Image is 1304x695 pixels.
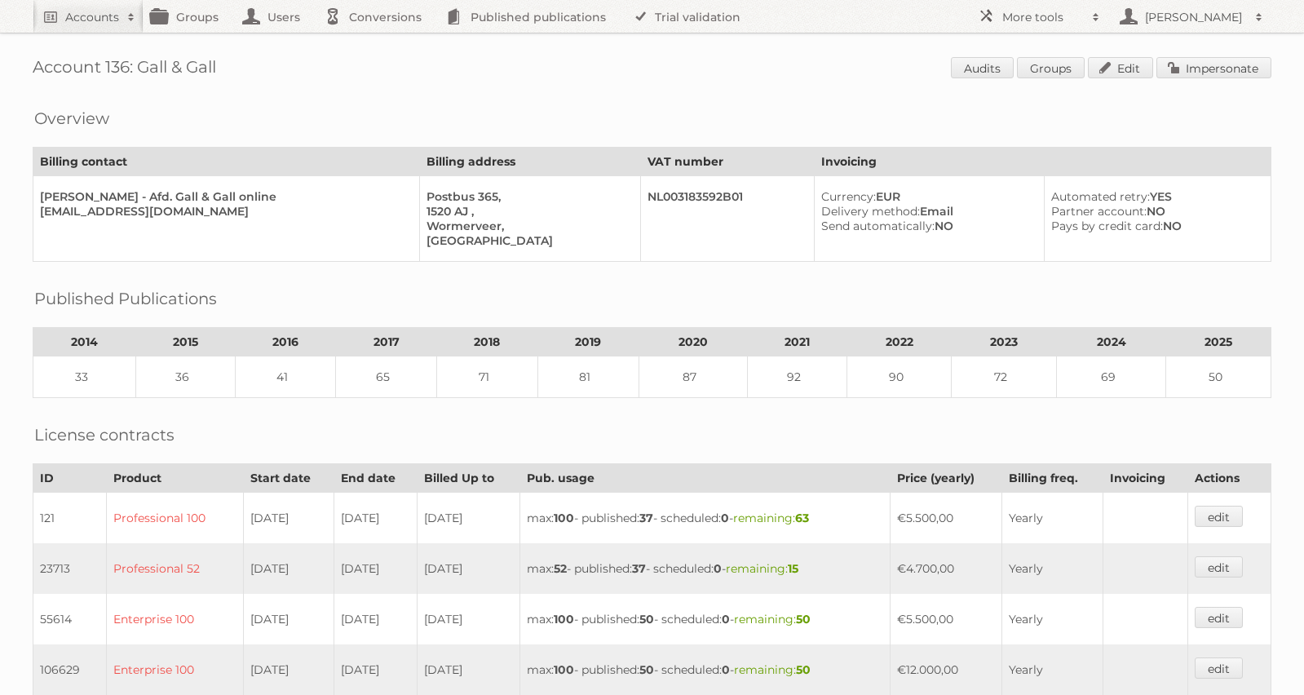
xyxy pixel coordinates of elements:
span: remaining: [733,511,809,525]
strong: 37 [639,511,653,525]
td: [DATE] [418,493,519,544]
a: Impersonate [1156,57,1271,78]
div: NO [1051,204,1258,219]
td: Professional 52 [107,543,244,594]
a: edit [1195,506,1243,527]
strong: 0 [714,561,722,576]
td: NL003183592B01 [640,176,815,262]
td: [DATE] [334,594,418,644]
td: [DATE] [334,493,418,544]
td: €4.700,00 [891,543,1001,594]
td: max: - published: - scheduled: - [519,493,890,544]
td: 55614 [33,594,107,644]
td: max: - published: - scheduled: - [519,644,890,695]
strong: 52 [554,561,567,576]
a: Groups [1017,57,1085,78]
span: Automated retry: [1051,189,1150,204]
td: €5.500,00 [891,493,1001,544]
th: Invoicing [815,148,1271,176]
span: Send automatically: [821,219,935,233]
th: 2017 [336,328,437,356]
th: Pub. usage [519,464,890,493]
span: remaining: [726,561,798,576]
th: Invoicing [1103,464,1188,493]
td: 50 [1166,356,1271,398]
strong: 0 [722,612,730,626]
td: [DATE] [334,543,418,594]
strong: 50 [639,612,654,626]
td: [DATE] [418,594,519,644]
th: Billing contact [33,148,420,176]
td: 23713 [33,543,107,594]
h2: More tools [1002,9,1084,25]
div: 1520 AJ , [427,204,627,219]
td: 121 [33,493,107,544]
th: 2023 [952,328,1057,356]
th: End date [334,464,418,493]
a: Audits [951,57,1014,78]
th: Actions [1187,464,1271,493]
td: max: - published: - scheduled: - [519,594,890,644]
strong: 100 [554,662,574,677]
th: ID [33,464,107,493]
strong: 50 [639,662,654,677]
th: 2016 [235,328,336,356]
td: [DATE] [244,493,334,544]
div: EUR [821,189,1030,204]
th: Start date [244,464,334,493]
span: remaining: [734,612,811,626]
h1: Account 136: Gall & Gall [33,57,1271,82]
span: Partner account: [1051,204,1147,219]
strong: 50 [796,662,811,677]
td: [DATE] [418,644,519,695]
th: 2015 [136,328,235,356]
strong: 100 [554,511,574,525]
a: Edit [1088,57,1153,78]
strong: 37 [632,561,646,576]
a: edit [1195,657,1243,679]
span: Currency: [821,189,876,204]
td: 69 [1057,356,1166,398]
td: 72 [952,356,1057,398]
strong: 0 [721,511,729,525]
th: Product [107,464,244,493]
td: Professional 100 [107,493,244,544]
td: Enterprise 100 [107,594,244,644]
td: 41 [235,356,336,398]
td: Enterprise 100 [107,644,244,695]
th: 2022 [846,328,952,356]
div: [GEOGRAPHIC_DATA] [427,233,627,248]
td: 65 [336,356,437,398]
td: 36 [136,356,235,398]
th: Billing address [419,148,640,176]
span: Delivery method: [821,204,920,219]
td: €12.000,00 [891,644,1001,695]
td: 71 [437,356,538,398]
div: Email [821,204,1030,219]
strong: 0 [722,662,730,677]
th: 2020 [639,328,748,356]
th: 2024 [1057,328,1166,356]
h2: Published Publications [34,286,217,311]
td: [DATE] [244,644,334,695]
td: Yearly [1001,644,1103,695]
td: 106629 [33,644,107,695]
td: 90 [846,356,952,398]
td: Yearly [1001,594,1103,644]
div: Postbus 365, [427,189,627,204]
div: Wormerveer, [427,219,627,233]
th: 2019 [537,328,639,356]
td: 92 [748,356,846,398]
th: 2014 [33,328,136,356]
div: [PERSON_NAME] - Afd. Gall & Gall online [40,189,406,204]
td: [DATE] [418,543,519,594]
span: remaining: [734,662,811,677]
th: 2025 [1166,328,1271,356]
a: edit [1195,556,1243,578]
td: 33 [33,356,136,398]
div: YES [1051,189,1258,204]
th: Billing freq. [1001,464,1103,493]
h2: Accounts [65,9,119,25]
h2: [PERSON_NAME] [1141,9,1247,25]
h2: Overview [34,106,109,131]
